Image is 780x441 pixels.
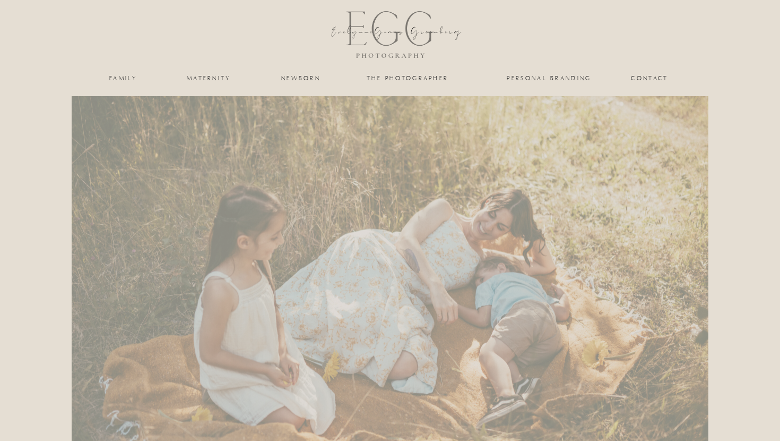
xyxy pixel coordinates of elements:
a: Contact [631,75,669,81]
a: newborn [279,75,323,81]
a: personal branding [506,75,593,81]
a: maternity [187,75,230,81]
a: the photographer [354,75,461,81]
a: family [102,75,145,81]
